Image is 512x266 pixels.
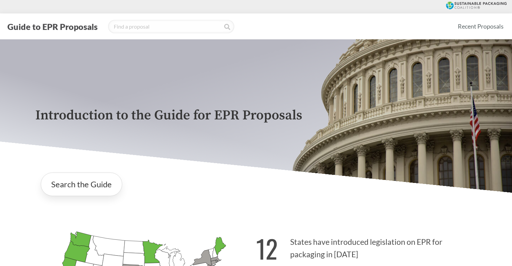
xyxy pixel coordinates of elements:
a: Recent Proposals [455,19,507,34]
input: Find a proposal [108,20,234,33]
p: Introduction to the Guide for EPR Proposals [35,108,477,123]
a: Search the Guide [41,173,122,196]
button: Guide to EPR Proposals [5,21,100,32]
